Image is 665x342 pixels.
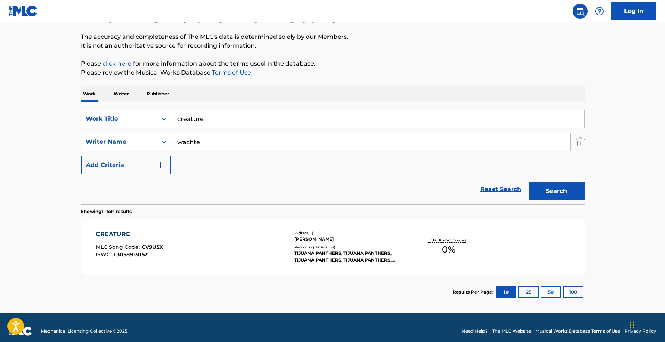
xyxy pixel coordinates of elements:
p: Showing 1 - 1 of 1 results [81,208,132,215]
a: Privacy Policy [624,328,656,335]
div: TIJUANA PANTHERS, TIJUANA PANTHERS, TIJUANA PANTHERS, TIJUANA PANTHERS, TIJUANA PANTHERS [294,250,407,263]
div: Work Title [86,114,153,123]
p: The accuracy and completeness of The MLC's data is determined solely by our Members. [81,32,585,41]
div: CREATURE [96,230,163,239]
div: Drag [630,314,634,336]
img: Delete Criterion [576,133,585,151]
button: 50 [541,286,561,298]
button: Add Criteria [81,156,171,174]
button: 10 [496,286,516,298]
a: Musical Works Database Terms of Use [535,328,620,335]
div: Recording Artists ( 59 ) [294,244,407,250]
a: CREATUREMLC Song Code:CV9U5XISWC:T3058913052Writers (1)[PERSON_NAME]Recording Artists (59)TIJUANA... [81,219,585,275]
span: 0 % [442,243,455,256]
div: Writer Name [86,137,153,146]
span: Mechanical Licensing Collective © 2025 [41,328,127,335]
span: ISWC : [96,251,113,258]
button: 100 [563,286,583,298]
a: Need Help? [462,328,488,335]
span: CV9U5X [142,244,163,250]
p: Work [81,86,98,102]
p: It is not an authoritative source for recording information. [81,41,585,50]
img: search [576,7,585,16]
a: Reset Search [476,181,525,197]
button: Search [529,182,585,200]
p: Writer [111,86,131,102]
p: Publisher [145,86,171,102]
a: Terms of Use [210,69,251,76]
form: Search Form [81,110,585,204]
a: Public Search [573,4,588,19]
span: T3058913052 [113,251,148,258]
p: Total Known Shares: [429,237,469,243]
a: The MLC Website [492,328,531,335]
img: MLC Logo [9,6,38,16]
p: Please review the Musical Works Database [81,68,585,77]
p: Results Per Page: [453,289,495,295]
p: Please for more information about the terms used in the database. [81,59,585,68]
img: 9d2ae6d4665cec9f34b9.svg [156,161,165,170]
a: Log In [611,2,656,20]
div: Writers ( 1 ) [294,230,407,236]
a: click here [102,60,132,67]
div: [PERSON_NAME] [294,236,407,243]
img: help [595,7,604,16]
button: 25 [518,286,539,298]
div: Help [592,4,607,19]
iframe: Chat Widget [628,306,665,342]
span: MLC Song Code : [96,244,142,250]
